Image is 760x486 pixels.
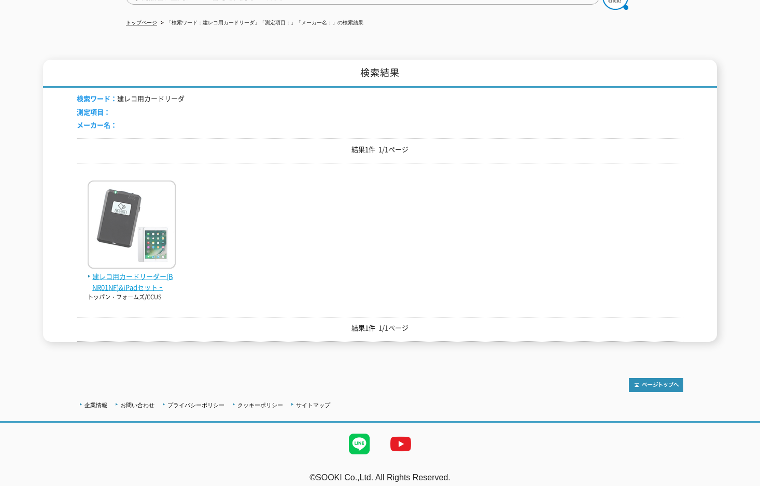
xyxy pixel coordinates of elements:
img: YouTube [380,423,421,465]
a: お問い合わせ [120,402,154,408]
span: メーカー名： [77,120,117,130]
li: 建レコ用カードリーダ [77,93,185,104]
img: ｰ [88,180,176,271]
p: 結果1件 1/1ページ [77,144,683,155]
span: 検索ワード： [77,93,117,103]
a: 建レコ用カードリーダー(BNR01NF)&iPadセット ｰ [88,260,176,293]
p: トッパン・フォームズ/CCUS [88,293,176,302]
span: 建レコ用カードリーダー(BNR01NF)&iPadセット ｰ [88,271,176,293]
span: 測定項目： [77,107,110,117]
a: 企業情報 [85,402,107,408]
li: 「検索ワード：建レコ用カードリーダ」「測定項目：」「メーカー名：」の検索結果 [159,18,363,29]
a: トップページ [126,20,157,25]
a: サイトマップ [296,402,330,408]
h1: 検索結果 [43,60,717,88]
img: トップページへ [629,378,683,392]
img: LINE [339,423,380,465]
p: 結果1件 1/1ページ [77,323,683,334]
a: クッキーポリシー [237,402,283,408]
a: プライバシーポリシー [167,402,224,408]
